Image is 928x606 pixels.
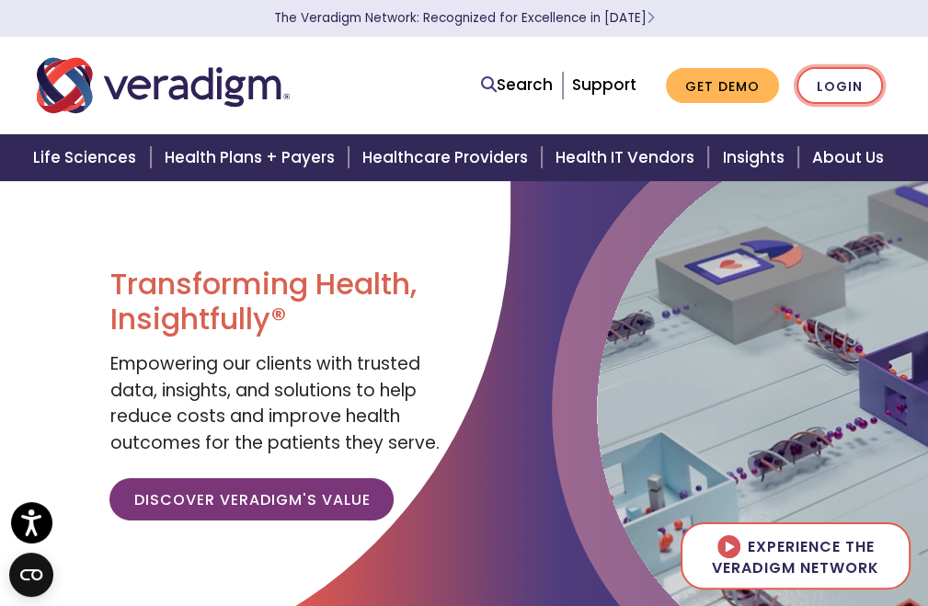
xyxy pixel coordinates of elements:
a: Search [481,73,553,97]
button: Open CMP widget [9,553,53,597]
a: Discover Veradigm's Value [109,478,394,520]
a: Support [572,74,636,96]
span: Empowering our clients with trusted data, insights, and solutions to help reduce costs and improv... [109,351,439,455]
h1: Transforming Health, Insightfully® [109,267,450,337]
span: Learn More [647,9,655,27]
a: Health IT Vendors [544,134,711,181]
img: Veradigm logo [37,55,290,116]
a: Healthcare Providers [351,134,544,181]
a: Login [796,67,883,105]
a: About Us [801,134,906,181]
a: Health Plans + Payers [154,134,351,181]
a: Insights [711,134,800,181]
a: Life Sciences [22,134,153,181]
iframe: Drift Chat Widget [576,475,906,584]
a: Get Demo [666,68,779,104]
a: The Veradigm Network: Recognized for Excellence in [DATE]Learn More [274,9,655,27]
